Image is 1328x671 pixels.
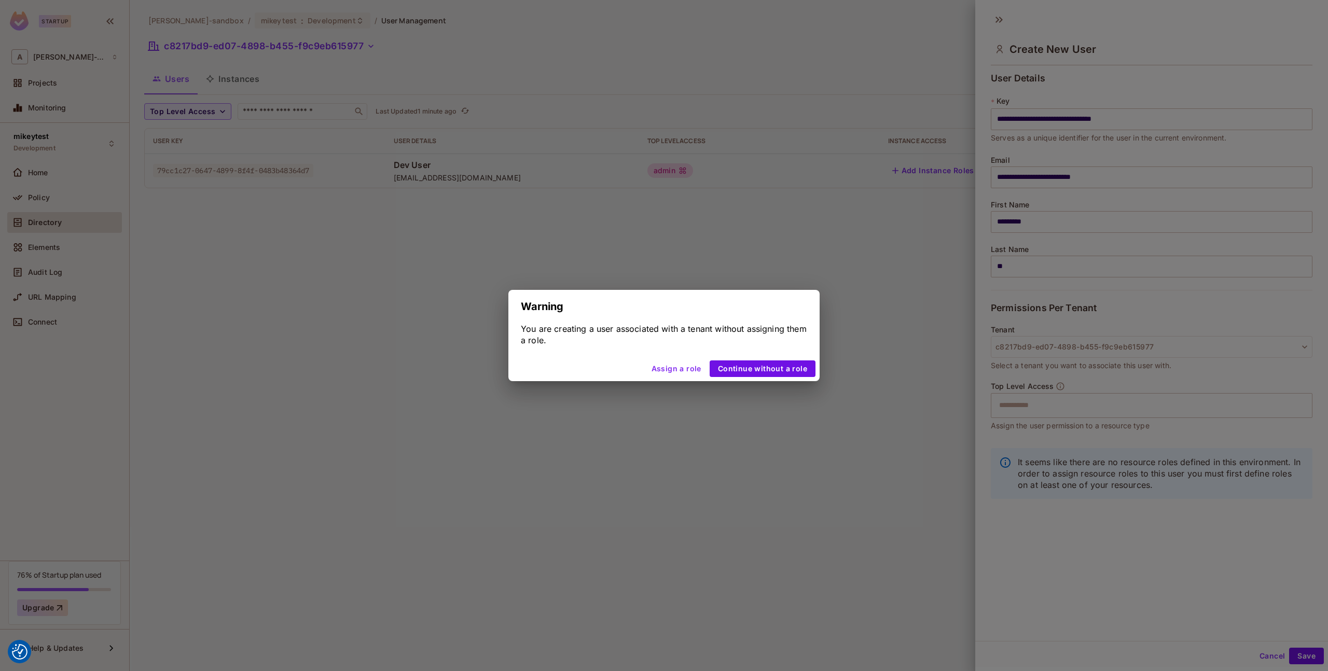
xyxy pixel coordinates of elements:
button: Continue without a role [710,360,815,377]
div: You are creating a user associated with a tenant without assigning them a role. [521,323,807,346]
img: Revisit consent button [12,644,27,660]
h2: Warning [508,290,820,323]
button: Consent Preferences [12,644,27,660]
button: Assign a role [647,360,706,377]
